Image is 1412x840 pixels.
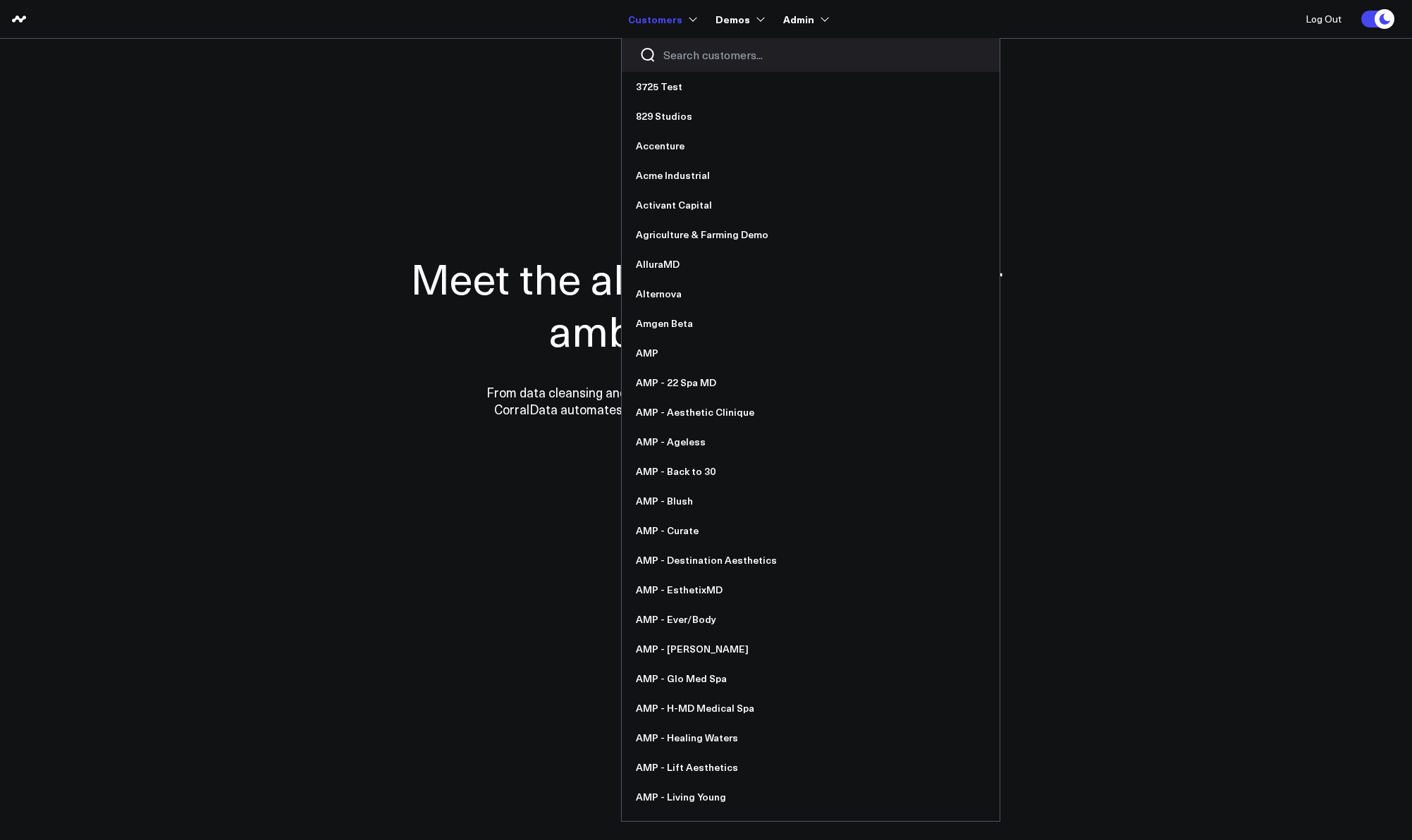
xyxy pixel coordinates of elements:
[622,575,1000,605] a: AMP - EsthetixMD
[622,131,1000,161] a: Accenture
[622,693,1000,723] a: AMP - H-MD Medical Spa
[622,309,1000,338] a: Amgen Beta
[622,782,1000,812] a: AMP - Living Young
[622,427,1000,457] a: AMP - Ageless
[622,545,1000,575] a: AMP - Destination Aesthetics
[622,161,1000,190] a: Acme Industrial
[783,6,826,32] a: Admin
[622,279,1000,309] a: Alternova
[456,384,957,418] p: From data cleansing and integration to personalized dashboards and insights, CorralData automates...
[622,190,1000,220] a: Activant Capital
[622,368,1000,397] a: AMP - 22 Spa MD
[622,338,1000,368] a: AMP
[716,6,762,32] a: Demos
[622,516,1000,545] a: AMP - Curate
[622,457,1000,486] a: AMP - Back to 30
[628,6,694,32] a: Customers
[622,664,1000,693] a: AMP - Glo Med Spa
[622,723,1000,753] a: AMP - Healing Waters
[639,47,656,63] button: Search customers button
[622,605,1000,634] a: AMP - Ever/Body
[663,47,982,63] input: Search customers input
[622,397,1000,427] a: AMP - Aesthetic Clinique
[622,486,1000,516] a: AMP - Blush
[622,72,1000,101] a: 3725 Test
[622,101,1000,131] a: 829 Studios
[622,249,1000,279] a: AlluraMD
[361,252,1052,356] h1: Meet the all-in-one data hub for ambitious teams
[622,634,1000,664] a: AMP - [PERSON_NAME]
[622,220,1000,249] a: Agriculture & Farming Demo
[622,753,1000,782] a: AMP - Lift Aesthetics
